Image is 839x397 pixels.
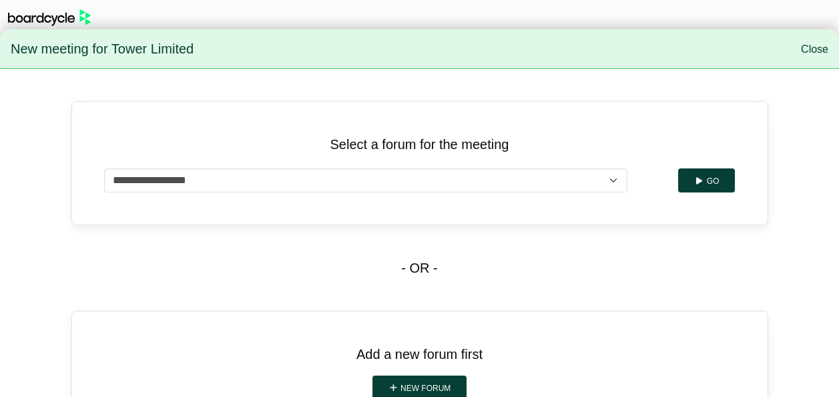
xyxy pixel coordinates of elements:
[11,35,194,63] span: New meeting for Tower Limited
[71,225,768,311] div: - OR -
[678,168,735,192] button: Go
[104,344,736,365] p: Add a new forum first
[8,9,91,26] img: BoardcycleBlackGreen-aaafeed430059cb809a45853b8cf6d952af9d84e6e89e1f1685b34bfd5cb7d64.svg
[801,43,828,55] a: Close
[104,134,736,155] p: Select a forum for the meeting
